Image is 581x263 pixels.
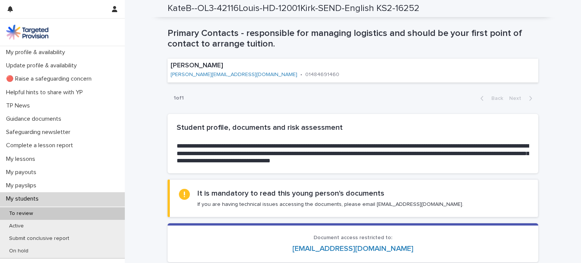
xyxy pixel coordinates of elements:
p: On hold [3,248,34,254]
a: [PERSON_NAME][EMAIL_ADDRESS][DOMAIN_NAME] [171,72,297,77]
h2: Student profile, documents and risk assessment [177,123,529,132]
p: [PERSON_NAME] [171,62,392,70]
button: Back [474,95,506,102]
p: My students [3,195,45,202]
p: My payouts [3,169,42,176]
button: Next [506,95,538,102]
p: • [300,72,302,78]
p: To review [3,210,39,217]
p: My lessons [3,156,41,163]
p: Guidance documents [3,115,67,123]
span: Document access restricted to: [314,235,392,240]
p: 1 of 1 [168,89,190,107]
h2: It is mandatory to read this young person's documents [197,189,384,198]
a: 01484691460 [305,72,339,77]
p: Update profile & availability [3,62,83,69]
img: M5nRWzHhSzIhMunXDL62 [6,25,48,40]
p: Active [3,223,30,229]
p: 🔴 Raise a safeguarding concern [3,75,98,82]
h1: Primary Contacts - responsible for managing logistics and should be your first point of contact t... [168,28,538,50]
p: Complete a lesson report [3,142,79,149]
a: [EMAIL_ADDRESS][DOMAIN_NAME] [292,245,413,252]
p: If you are having technical issues accessing the documents, please email [EMAIL_ADDRESS][DOMAIN_N... [197,201,463,208]
span: Next [509,96,526,101]
a: [PERSON_NAME][PERSON_NAME][EMAIL_ADDRESS][DOMAIN_NAME]•01484691460 [168,59,538,82]
h2: KateB--OL3-42116Louis-HD-12001Kirk-SEND-English KS2-16252 [168,3,419,14]
p: TP News [3,102,36,109]
span: Back [487,96,503,101]
p: Helpful hints to share with YP [3,89,89,96]
p: My profile & availability [3,49,71,56]
p: Safeguarding newsletter [3,129,76,136]
p: Submit conclusive report [3,235,75,242]
p: My payslips [3,182,42,189]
